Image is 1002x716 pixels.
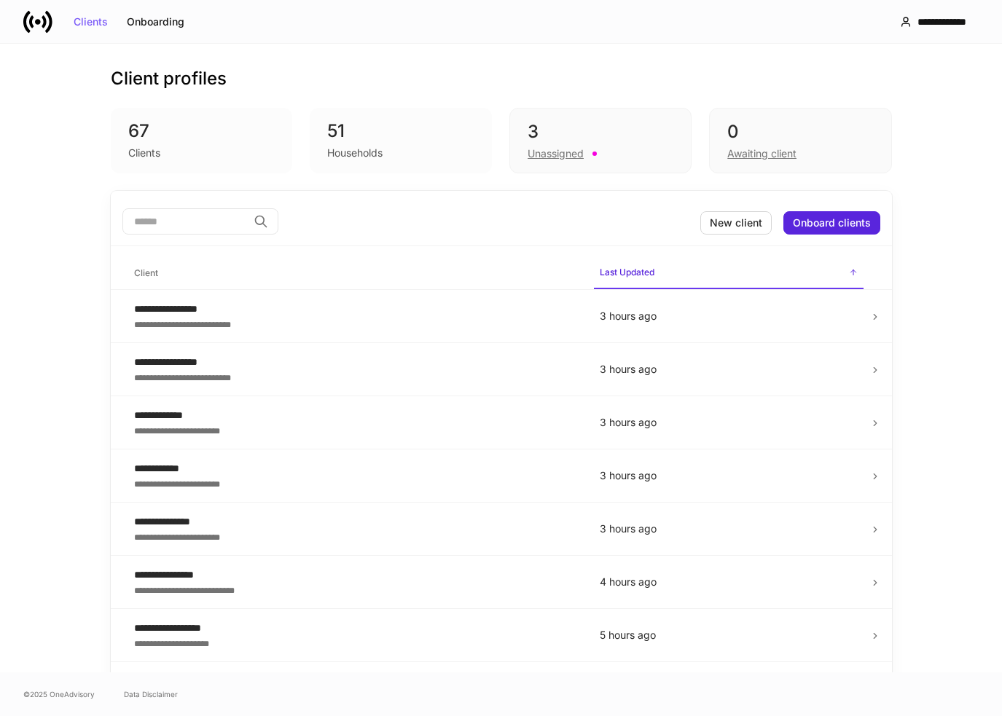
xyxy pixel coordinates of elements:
button: Onboarding [117,10,194,34]
div: Clients [74,17,108,27]
p: 3 hours ago [600,362,858,377]
div: New client [710,218,762,228]
h6: Last Updated [600,265,654,279]
div: 0 [727,120,873,143]
div: 67 [128,119,275,143]
button: Onboard clients [783,211,880,235]
p: 5 hours ago [600,628,858,642]
h6: Client [134,266,158,280]
div: 3Unassigned [509,108,692,173]
div: 51 [327,119,474,143]
div: Unassigned [528,146,584,161]
p: 4 hours ago [600,575,858,589]
p: 3 hours ago [600,415,858,430]
button: Clients [64,10,117,34]
p: 3 hours ago [600,309,858,323]
div: Awaiting client [727,146,796,161]
a: Data Disclaimer [124,688,178,700]
p: 3 hours ago [600,468,858,483]
div: 3 [528,120,673,143]
div: Households [327,146,383,160]
span: Client [128,259,582,288]
span: © 2025 OneAdvisory [23,688,95,700]
div: Onboarding [127,17,184,27]
p: 3 hours ago [600,522,858,536]
div: Clients [128,146,160,160]
div: 0Awaiting client [709,108,891,173]
div: Onboard clients [793,218,871,228]
button: New client [700,211,772,235]
span: Last Updated [594,258,864,289]
h3: Client profiles [111,67,227,90]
